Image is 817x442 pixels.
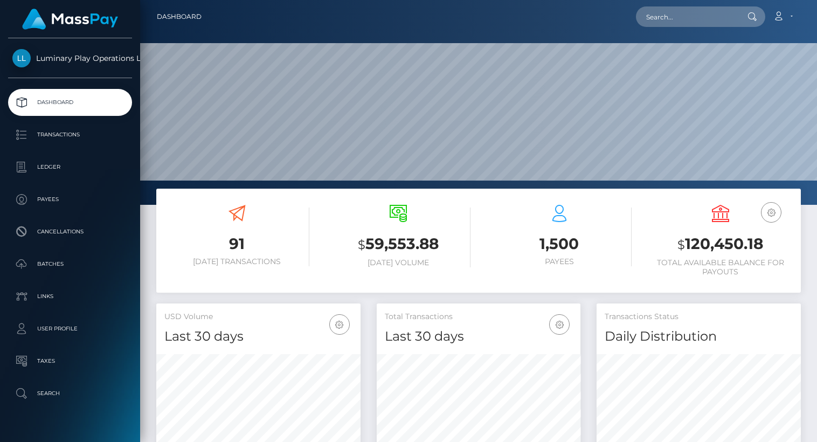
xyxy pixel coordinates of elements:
[385,312,573,322] h5: Total Transactions
[326,233,470,255] h3: 59,553.88
[12,191,128,208] p: Payees
[8,218,132,245] a: Cancellations
[12,385,128,402] p: Search
[164,327,352,346] h4: Last 30 days
[12,127,128,143] p: Transactions
[385,327,573,346] h4: Last 30 days
[8,380,132,407] a: Search
[8,186,132,213] a: Payees
[8,53,132,63] span: Luminary Play Operations Limited
[12,288,128,305] p: Links
[8,251,132,278] a: Batches
[636,6,737,27] input: Search...
[648,258,793,277] h6: Total Available Balance for Payouts
[677,237,685,252] small: $
[605,312,793,322] h5: Transactions Status
[12,256,128,272] p: Batches
[487,233,632,254] h3: 1,500
[648,233,793,255] h3: 120,450.18
[358,237,365,252] small: $
[12,49,31,67] img: Luminary Play Operations Limited
[8,315,132,342] a: User Profile
[12,321,128,337] p: User Profile
[22,9,118,30] img: MassPay Logo
[12,224,128,240] p: Cancellations
[164,257,309,266] h6: [DATE] Transactions
[8,283,132,310] a: Links
[487,257,632,266] h6: Payees
[8,154,132,181] a: Ledger
[605,327,793,346] h4: Daily Distribution
[164,233,309,254] h3: 91
[12,353,128,369] p: Taxes
[12,159,128,175] p: Ledger
[8,348,132,375] a: Taxes
[326,258,470,267] h6: [DATE] Volume
[164,312,352,322] h5: USD Volume
[12,94,128,110] p: Dashboard
[157,5,202,28] a: Dashboard
[8,121,132,148] a: Transactions
[8,89,132,116] a: Dashboard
